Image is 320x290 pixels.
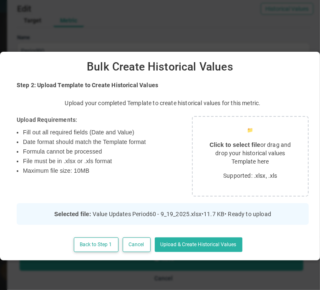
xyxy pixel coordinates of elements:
[74,237,118,252] button: Back to Step 1
[203,141,298,166] p: or drag and drop your historical values Template here
[93,211,202,217] span: Value Updates Period60 - 9_19_2025.xlsx
[17,81,309,89] h4: Step 2: Upload Template to Create Historical Values
[204,211,224,217] span: 11.7 KB
[203,127,298,134] div: 📁
[23,157,179,165] li: File must be in .xlsx or .xls format
[155,237,242,252] button: Upload & Create Historical Values
[7,60,313,74] span: Bulk Create Historical Values
[23,210,302,218] p: • • Ready to upload
[209,141,260,148] strong: Click to select file
[54,211,91,217] strong: Selected file:
[17,116,179,124] h4: Upload Requirements:
[123,237,151,252] button: Cancel
[17,99,309,108] p: Upload your completed Template to create historical values for this metric.
[203,171,298,180] p: Supported: .xlsx, .xls
[23,138,179,146] li: Date format should match the Template format
[23,129,179,136] li: Fill out all required fields (Date and Value)
[23,148,179,156] li: Formula cannot be processed
[23,167,179,175] li: Maximum file size: 10MB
